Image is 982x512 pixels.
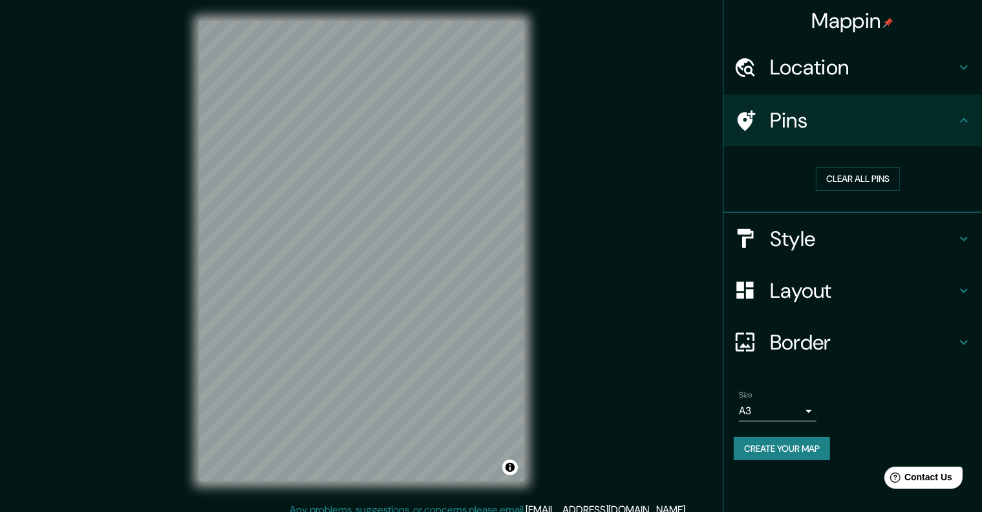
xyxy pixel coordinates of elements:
[723,213,982,265] div: Style
[770,54,956,80] h4: Location
[723,265,982,317] div: Layout
[723,41,982,93] div: Location
[723,317,982,368] div: Border
[199,21,524,482] canvas: Map
[883,17,893,28] img: pin-icon.png
[770,107,956,133] h4: Pins
[770,329,956,355] h4: Border
[812,8,894,34] h4: Mappin
[867,462,968,498] iframe: Help widget launcher
[734,437,830,461] button: Create your map
[770,278,956,304] h4: Layout
[770,226,956,252] h4: Style
[723,95,982,146] div: Pins
[739,389,753,400] label: Size
[502,460,518,475] button: Toggle attribution
[739,401,817,421] div: A3
[816,167,900,191] button: Clear all pins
